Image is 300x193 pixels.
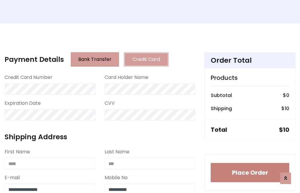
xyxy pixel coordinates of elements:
[283,92,289,98] h6: $
[211,106,232,111] h6: Shipping
[283,125,289,134] span: 10
[211,56,289,65] h4: Order Total
[105,100,115,107] label: CVV
[4,148,30,155] label: First Name
[211,163,289,182] button: Place Order
[279,126,289,133] h5: $
[105,148,129,155] label: Last Name
[281,106,289,111] h6: $
[4,55,64,64] h4: Payment Details
[211,92,232,98] h6: Subtotal
[4,74,52,81] label: Credit Card Number
[286,92,289,99] span: 0
[105,174,128,181] label: Mobile No
[211,74,289,81] h5: Products
[4,100,41,107] label: Expiration Date
[71,52,119,67] button: Bank Transfer
[124,52,169,67] button: Credit Card
[211,126,227,133] h5: Total
[4,174,20,181] label: E-mail
[285,105,289,112] span: 10
[105,74,148,81] label: Card Holder Name
[4,133,195,141] h4: Shipping Address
